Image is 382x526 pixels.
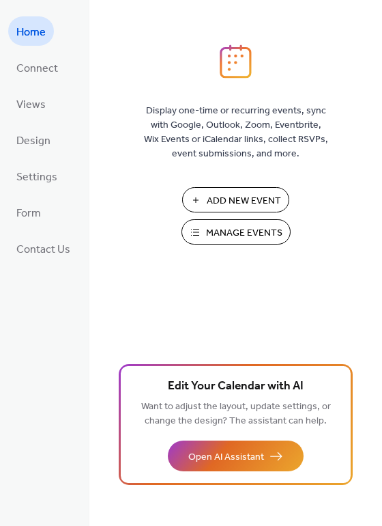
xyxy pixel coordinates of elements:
span: Display one-time or recurring events, sync with Google, Outlook, Zoom, Eventbrite, Wix Events or ... [144,104,328,161]
span: Design [16,130,50,152]
a: Contact Us [8,234,78,263]
a: Home [8,16,54,46]
span: Add New Event [207,194,281,208]
span: Open AI Assistant [188,450,264,465]
span: Edit Your Calendar with AI [168,377,304,396]
span: Connect [16,58,58,79]
a: Views [8,89,54,118]
span: Settings [16,167,57,188]
span: Want to adjust the layout, update settings, or change the design? The assistant can help. [141,398,331,430]
a: Connect [8,53,66,82]
a: Form [8,197,49,227]
span: Contact Us [16,239,70,260]
span: Views [16,94,46,115]
span: Manage Events [206,226,282,240]
span: Form [16,203,41,224]
button: Add New Event [182,187,289,212]
button: Manage Events [181,219,291,245]
a: Design [8,125,59,154]
a: Settings [8,161,65,191]
span: Home [16,22,46,43]
button: Open AI Assistant [168,441,304,471]
img: logo_icon.svg [220,44,251,79]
